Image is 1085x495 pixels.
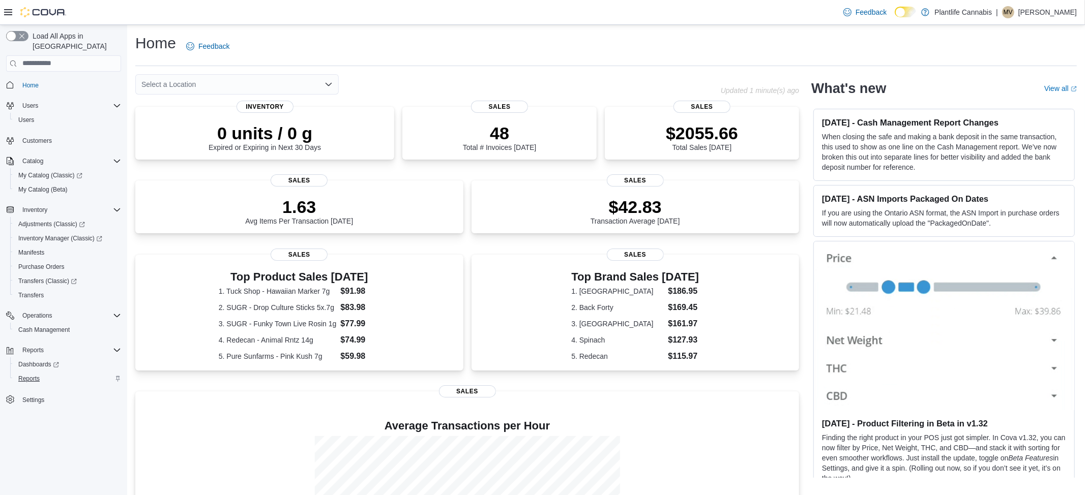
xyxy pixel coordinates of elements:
[325,80,333,88] button: Open list of options
[22,206,47,214] span: Inventory
[209,123,321,151] div: Expired or Expiring in Next 30 Days
[245,197,353,217] p: 1.63
[18,393,121,406] span: Settings
[14,183,72,196] a: My Catalog (Beta)
[14,261,69,273] a: Purchase Orders
[2,78,125,92] button: Home
[18,344,121,356] span: Reports
[340,285,379,297] dd: $91.98
[14,218,89,230] a: Adjustments (Classic)
[237,101,294,113] span: Inventory
[18,310,121,322] span: Operations
[219,286,337,296] dt: 1. Tuck Shop - Hawaiian Marker 7g
[18,171,82,179] span: My Catalog (Classic)
[10,217,125,231] a: Adjustments (Classic)
[1009,454,1053,462] em: Beta Features
[822,208,1066,228] p: If you are using the Ontario ASN format, the ASN Import in purchase orders will now automatically...
[811,80,886,97] h2: What's new
[143,420,791,432] h4: Average Transactions per Hour
[591,197,680,217] p: $42.83
[822,132,1066,172] p: When closing the safe and making a bank deposit in the same transaction, this used to show as one...
[271,174,328,187] span: Sales
[856,7,887,17] span: Feedback
[22,81,39,89] span: Home
[571,335,664,345] dt: 4. Spinach
[439,385,496,397] span: Sales
[571,319,664,329] dt: 3. [GEOGRAPHIC_DATA]
[18,100,121,112] span: Users
[6,74,121,434] nav: Complex example
[571,286,664,296] dt: 1. [GEOGRAPHIC_DATA]
[14,218,121,230] span: Adjustments (Classic)
[14,289,121,301] span: Transfers
[14,232,106,244] a: Inventory Manager (Classic)
[895,7,916,17] input: Dark Mode
[591,197,680,225] div: Transaction Average [DATE]
[607,174,664,187] span: Sales
[1018,6,1077,18] p: [PERSON_NAME]
[668,350,699,362] dd: $115.97
[182,36,233,56] a: Feedback
[18,326,70,334] span: Cash Management
[14,275,81,287] a: Transfers (Classic)
[219,302,337,313] dt: 2. SUGR - Drop Culture Sticks 5x.7g
[219,335,337,345] dt: 4. Redecan - Animal Rntz 14g
[198,41,229,51] span: Feedback
[18,277,77,285] span: Transfers (Classic)
[14,246,121,259] span: Manifests
[18,204,121,216] span: Inventory
[14,169,121,181] span: My Catalog (Classic)
[135,33,176,53] h1: Home
[822,117,1066,128] h3: [DATE] - Cash Management Report Changes
[22,396,44,404] span: Settings
[668,301,699,314] dd: $169.45
[673,101,730,113] span: Sales
[18,134,121,147] span: Customers
[14,373,121,385] span: Reports
[14,324,121,336] span: Cash Management
[668,334,699,346] dd: $127.93
[18,79,43,91] a: Home
[14,275,121,287] span: Transfers (Classic)
[668,285,699,297] dd: $186.95
[14,358,121,370] span: Dashboards
[14,261,121,273] span: Purchase Orders
[18,234,102,242] span: Inventory Manager (Classic)
[1071,86,1077,92] svg: External link
[2,308,125,323] button: Operations
[18,360,59,368] span: Dashboards
[340,350,379,362] dd: $59.98
[14,358,63,370] a: Dashboards
[1002,6,1014,18] div: Michael Vincent
[2,343,125,357] button: Reports
[10,182,125,197] button: My Catalog (Beta)
[2,392,125,407] button: Settings
[14,169,86,181] a: My Catalog (Classic)
[18,394,48,406] a: Settings
[18,135,56,147] a: Customers
[2,133,125,148] button: Customers
[219,351,337,361] dt: 5. Pure Sunfarms - Pink Kush 7g
[340,334,379,346] dd: $74.99
[18,263,65,271] span: Purchase Orders
[18,155,121,167] span: Catalog
[10,245,125,260] button: Manifests
[18,344,48,356] button: Reports
[18,79,121,91] span: Home
[2,99,125,113] button: Users
[666,123,738,151] div: Total Sales [DATE]
[607,249,664,261] span: Sales
[14,232,121,244] span: Inventory Manager (Classic)
[18,291,44,299] span: Transfers
[28,31,121,51] span: Load All Apps in [GEOGRAPHIC_DATA]
[219,271,380,283] h3: Top Product Sales [DATE]
[822,418,1066,428] h3: [DATE] - Product Filtering in Beta in v1.32
[18,375,40,383] span: Reports
[18,100,42,112] button: Users
[666,123,738,143] p: $2055.66
[14,114,38,126] a: Users
[822,194,1066,204] h3: [DATE] - ASN Imports Packaged On Dates
[18,249,44,257] span: Manifests
[10,168,125,182] a: My Catalog (Classic)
